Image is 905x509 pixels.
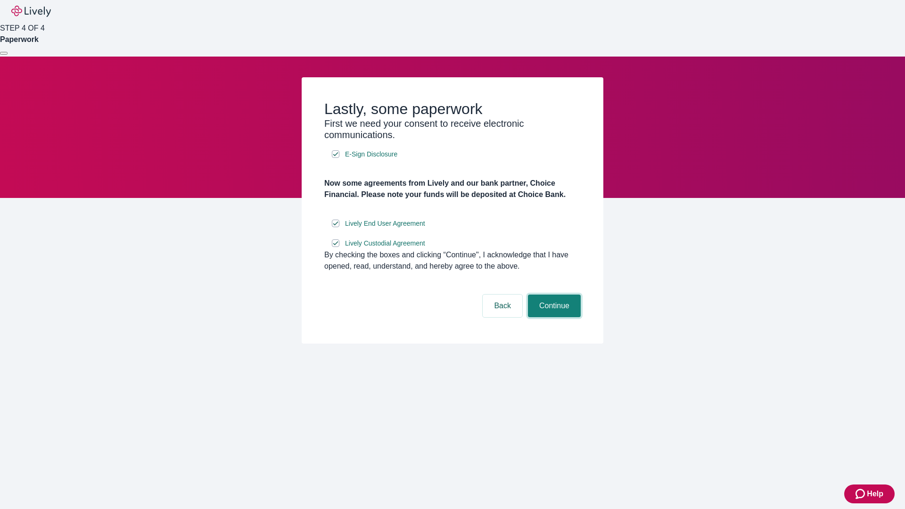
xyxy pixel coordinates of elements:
button: Zendesk support iconHelp [844,484,895,503]
span: Help [867,488,883,500]
img: Lively [11,6,51,17]
a: e-sign disclosure document [343,218,427,230]
h2: Lastly, some paperwork [324,100,581,118]
span: E-Sign Disclosure [345,149,397,159]
span: Lively End User Agreement [345,219,425,229]
h3: First we need your consent to receive electronic communications. [324,118,581,140]
h4: Now some agreements from Lively and our bank partner, Choice Financial. Please note your funds wi... [324,178,581,200]
a: e-sign disclosure document [343,238,427,249]
button: Back [483,295,522,317]
a: e-sign disclosure document [343,148,399,160]
span: Lively Custodial Agreement [345,238,425,248]
svg: Zendesk support icon [856,488,867,500]
button: Continue [528,295,581,317]
div: By checking the boxes and clicking “Continue", I acknowledge that I have opened, read, understand... [324,249,581,272]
